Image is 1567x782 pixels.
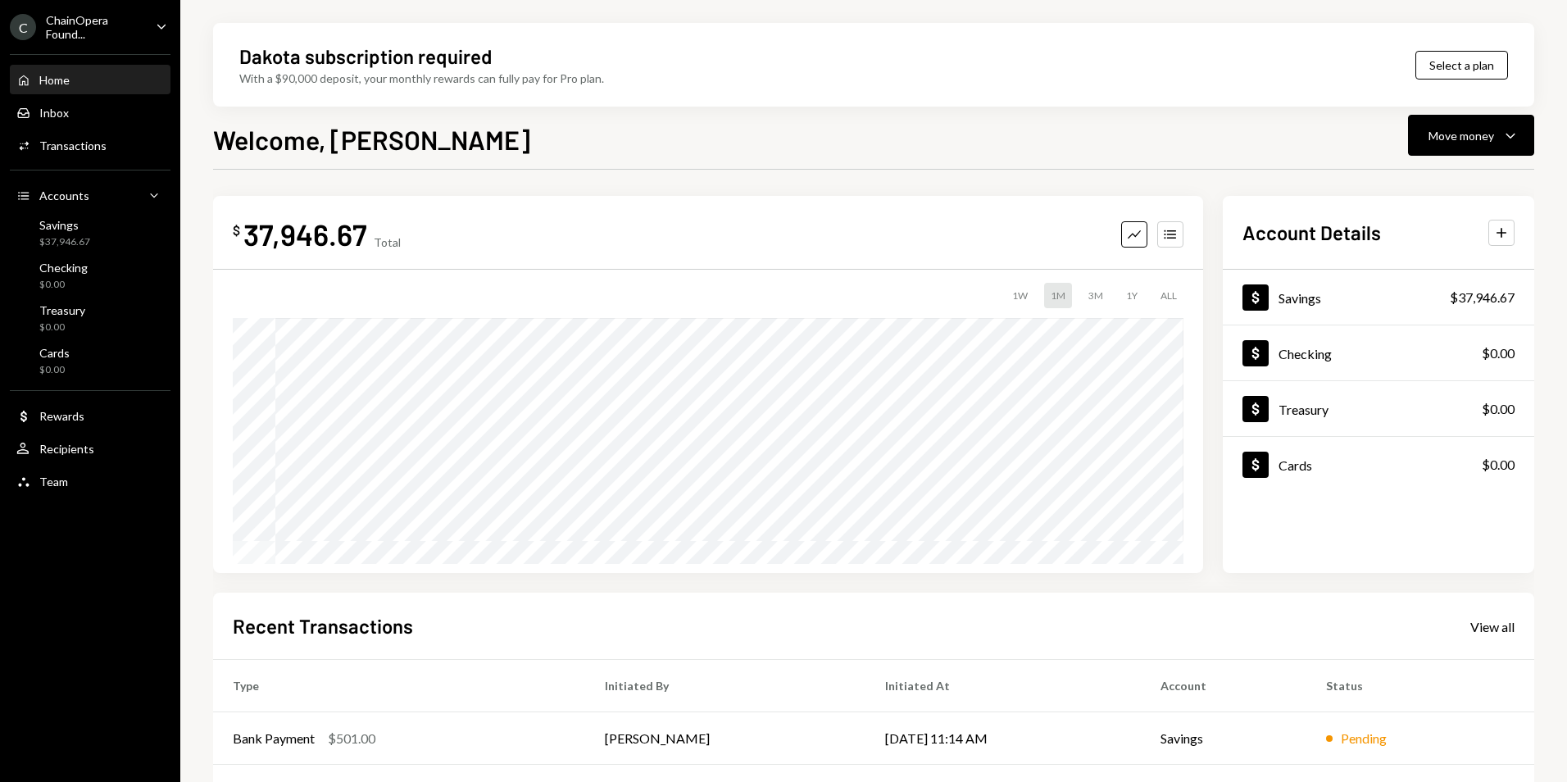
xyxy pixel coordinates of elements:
a: Inbox [10,98,170,127]
div: $0.00 [1482,455,1515,475]
div: Total [374,235,401,249]
a: Cards$0.00 [1223,437,1534,492]
div: 1Y [1120,283,1144,308]
div: Transactions [39,139,107,152]
div: Pending [1341,729,1387,748]
div: Checking [39,261,88,275]
h2: Recent Transactions [233,612,413,639]
div: Team [39,475,68,489]
div: Savings [1279,290,1321,306]
div: $501.00 [328,729,375,748]
td: [PERSON_NAME] [585,712,865,765]
a: Accounts [10,180,170,210]
div: Treasury [1279,402,1329,417]
a: Cards$0.00 [10,341,170,380]
a: Team [10,466,170,496]
h1: Welcome, [PERSON_NAME] [213,123,530,156]
div: Recipients [39,442,94,456]
div: Dakota subscription required [239,43,492,70]
div: Checking [1279,346,1332,361]
td: [DATE] 11:14 AM [865,712,1141,765]
div: $ [233,222,240,239]
button: Select a plan [1415,51,1508,80]
div: View all [1470,619,1515,635]
div: Cards [1279,457,1312,473]
div: Cards [39,346,70,360]
th: Type [213,660,585,712]
td: Savings [1141,712,1306,765]
div: C [10,14,36,40]
a: Checking$0.00 [10,256,170,295]
a: Treasury$0.00 [10,298,170,338]
div: Home [39,73,70,87]
a: Treasury$0.00 [1223,381,1534,436]
a: Savings$37,946.67 [1223,270,1534,325]
div: $0.00 [1482,399,1515,419]
h2: Account Details [1242,219,1381,246]
div: $37,946.67 [39,235,90,249]
th: Initiated At [865,660,1141,712]
a: Transactions [10,130,170,160]
div: Savings [39,218,90,232]
div: ALL [1154,283,1183,308]
th: Initiated By [585,660,865,712]
div: $0.00 [1482,343,1515,363]
div: Rewards [39,409,84,423]
a: View all [1470,617,1515,635]
div: With a $90,000 deposit, your monthly rewards can fully pay for Pro plan. [239,70,604,87]
div: 1W [1006,283,1034,308]
th: Account [1141,660,1306,712]
th: Status [1306,660,1534,712]
a: Home [10,65,170,94]
div: Bank Payment [233,729,315,748]
a: Savings$37,946.67 [10,213,170,252]
div: $0.00 [39,321,85,334]
div: ChainOpera Found... [46,13,143,41]
div: Accounts [39,189,89,202]
div: Inbox [39,106,69,120]
a: Checking$0.00 [1223,325,1534,380]
div: Treasury [39,303,85,317]
div: 37,946.67 [243,216,367,252]
a: Rewards [10,401,170,430]
div: $0.00 [39,278,88,292]
a: Recipients [10,434,170,463]
div: 1M [1044,283,1072,308]
div: $0.00 [39,363,70,377]
button: Move money [1408,115,1534,156]
div: 3M [1082,283,1110,308]
div: Move money [1428,127,1494,144]
div: $37,946.67 [1450,288,1515,307]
